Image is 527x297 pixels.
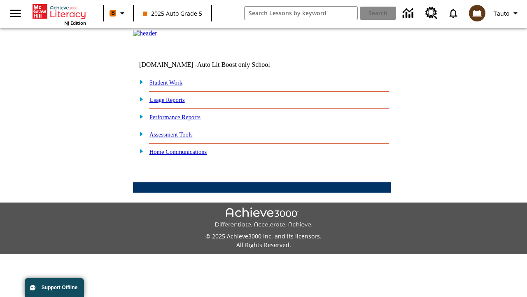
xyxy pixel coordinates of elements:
[33,2,86,26] div: Home
[420,2,443,24] a: Resource Center, Will open in new tab
[443,2,464,24] a: Notifications
[3,1,28,26] button: Open side menu
[215,207,312,229] img: Achieve3000 Differentiate Accelerate Achieve
[143,9,202,18] span: 2025 Auto Grade 5
[135,147,144,155] img: plus.gif
[464,2,490,24] button: Select a new avatar
[494,9,509,18] span: Tauto
[135,95,144,103] img: plus.gif
[490,6,524,21] button: Profile/Settings
[64,20,86,26] span: NJ Edition
[135,113,144,120] img: plus.gif
[197,61,270,68] nobr: Auto Lit Boost only School
[149,148,207,155] a: Home Communications
[398,2,420,25] a: Data Center
[139,61,291,68] td: [DOMAIN_NAME] -
[42,285,77,290] span: Support Offline
[469,5,485,21] img: avatar image
[149,79,182,86] a: Student Work
[106,6,131,21] button: Boost Class color is orange. Change class color
[133,30,157,37] img: header
[245,7,358,20] input: search field
[25,278,84,297] button: Support Offline
[135,130,144,137] img: plus.gif
[149,131,193,138] a: Assessment Tools
[135,78,144,85] img: plus.gif
[149,97,185,103] a: Usage Reports
[111,8,115,18] span: B
[149,114,201,120] a: Performance Reports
